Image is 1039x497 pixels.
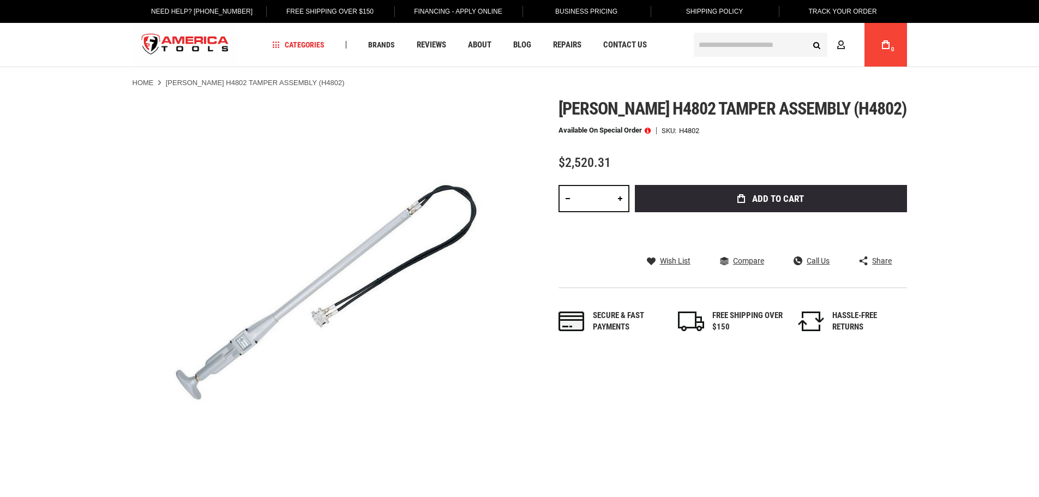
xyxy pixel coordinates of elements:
a: Home [133,78,154,88]
span: Compare [733,257,764,265]
span: Blog [513,41,531,49]
a: Reviews [412,38,451,52]
span: About [468,41,491,49]
span: Brands [368,41,395,49]
p: Available on Special Order [558,127,651,134]
button: Add to Cart [635,185,907,212]
a: Contact Us [598,38,652,52]
a: store logo [133,25,238,65]
a: Repairs [548,38,586,52]
img: payments [558,312,585,331]
span: Add to Cart [752,194,804,203]
a: Wish List [647,256,690,266]
a: Blog [508,38,536,52]
span: Shipping Policy [686,8,743,15]
span: $2,520.31 [558,155,611,170]
span: Contact Us [603,41,647,49]
img: America Tools [133,25,238,65]
div: H4802 [679,127,699,134]
img: GREENLEE H4802 TAMPER ASSEMBLY (H4802) [133,99,520,486]
span: Repairs [553,41,581,49]
a: Brands [363,38,400,52]
a: Categories [267,38,329,52]
span: 0 [891,46,894,52]
img: shipping [678,312,704,331]
span: Share [872,257,892,265]
span: Reviews [417,41,446,49]
span: [PERSON_NAME] h4802 tamper assembly (h4802) [558,98,907,119]
span: Call Us [807,257,830,265]
button: Search [807,34,827,55]
iframe: Secure express checkout frame [633,215,909,247]
a: About [463,38,496,52]
div: HASSLE-FREE RETURNS [832,310,903,333]
span: Wish List [660,257,690,265]
div: FREE SHIPPING OVER $150 [712,310,783,333]
div: Secure & fast payments [593,310,664,333]
a: Call Us [794,256,830,266]
strong: SKU [662,127,679,134]
a: Compare [720,256,764,266]
a: 0 [875,23,896,67]
img: returns [798,312,824,331]
span: Categories [272,41,325,49]
strong: [PERSON_NAME] H4802 TAMPER ASSEMBLY (H4802) [166,79,345,87]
